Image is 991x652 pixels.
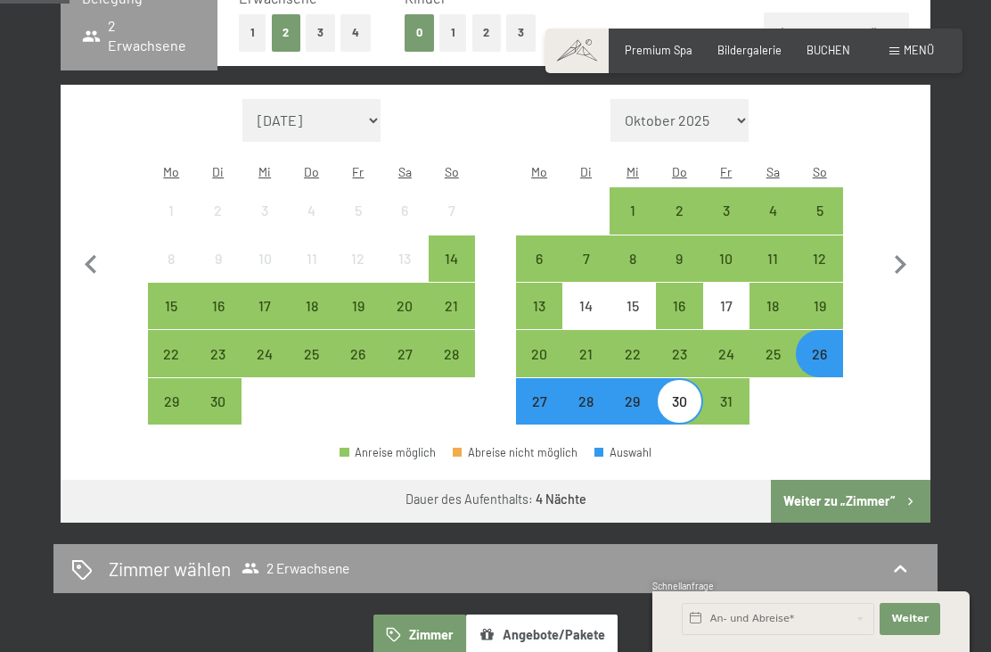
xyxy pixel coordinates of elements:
div: 20 [383,299,426,342]
div: Sat Sep 20 2025 [381,283,428,329]
abbr: Dienstag [212,164,224,179]
div: Mon Sep 08 2025 [148,235,194,282]
button: Weiter zu „Zimmer“ [771,480,930,523]
div: 12 [337,252,380,294]
div: Thu Sep 18 2025 [288,283,334,329]
div: 16 [197,299,240,342]
div: 17 [243,299,286,342]
div: Anreise möglich [195,378,242,425]
div: 8 [150,252,192,294]
div: Anreise möglich [148,283,194,329]
div: Fri Oct 03 2025 [703,187,749,234]
div: Mon Oct 13 2025 [516,283,562,329]
div: Anreise möglich [796,330,842,376]
abbr: Sonntag [445,164,459,179]
div: 2 [658,203,700,246]
div: 27 [383,347,426,390]
div: 29 [150,394,192,437]
div: Wed Oct 08 2025 [610,235,656,282]
div: 20 [518,347,561,390]
div: Anreise möglich [381,330,428,376]
div: Anreise nicht möglich [195,235,242,282]
span: 2 Erwachsene [82,16,196,56]
abbr: Mittwoch [627,164,639,179]
div: 5 [337,203,380,246]
div: Anreise möglich [703,187,749,234]
div: Sun Oct 05 2025 [796,187,842,234]
div: 19 [798,299,840,342]
div: 11 [751,252,794,294]
abbr: Freitag [720,164,732,179]
div: 15 [611,299,654,342]
abbr: Samstag [766,164,780,179]
div: Sat Oct 04 2025 [749,187,796,234]
button: 4 [340,14,371,51]
div: Anreise möglich [288,283,334,329]
div: 14 [564,299,607,342]
div: Tue Oct 21 2025 [562,330,609,376]
div: 24 [705,347,748,390]
b: 4 Nächte [536,491,586,507]
a: Bildergalerie [717,43,782,57]
div: Thu Oct 30 2025 [656,378,702,425]
div: Tue Sep 02 2025 [195,187,242,234]
div: Tue Sep 09 2025 [195,235,242,282]
div: Anreise möglich [148,378,194,425]
button: 1 [239,14,266,51]
div: Thu Oct 16 2025 [656,283,702,329]
div: Anreise nicht möglich [610,283,656,329]
div: Sat Sep 06 2025 [381,187,428,234]
div: Mon Sep 15 2025 [148,283,194,329]
div: 28 [430,347,473,390]
div: 10 [243,252,286,294]
div: Anreise nicht möglich [242,235,288,282]
div: Anreise möglich [516,283,562,329]
div: Wed Sep 17 2025 [242,283,288,329]
div: 25 [751,347,794,390]
div: Anreise möglich [656,235,702,282]
div: 3 [705,203,748,246]
div: Anreise nicht möglich [381,187,428,234]
div: 26 [798,347,840,390]
div: Anreise möglich [195,283,242,329]
div: Anreise möglich [703,330,749,376]
abbr: Freitag [352,164,364,179]
div: Anreise möglich [656,378,702,425]
div: 25 [290,347,332,390]
div: Thu Sep 11 2025 [288,235,334,282]
div: 1 [611,203,654,246]
div: Anreise nicht möglich [429,187,475,234]
div: 31 [705,394,748,437]
div: Anreise möglich [656,330,702,376]
div: Anreise möglich [516,330,562,376]
button: Nächster Monat [881,99,919,426]
div: 2 [197,203,240,246]
div: Wed Oct 29 2025 [610,378,656,425]
abbr: Donnerstag [672,164,687,179]
div: Wed Oct 01 2025 [610,187,656,234]
div: Fri Oct 31 2025 [703,378,749,425]
div: Tue Sep 30 2025 [195,378,242,425]
div: Anreise möglich [656,283,702,329]
div: Anreise möglich [335,283,381,329]
div: 29 [611,394,654,437]
div: Anreise möglich [429,283,475,329]
span: 2 Erwachsene [242,559,349,577]
abbr: Samstag [398,164,412,179]
div: Sun Sep 21 2025 [429,283,475,329]
div: 19 [337,299,380,342]
div: Mon Oct 27 2025 [516,378,562,425]
div: 10 [705,252,748,294]
div: 23 [658,347,700,390]
a: BUCHEN [807,43,850,57]
div: Anreise möglich [749,235,796,282]
div: Anreise möglich [610,378,656,425]
button: 2 [472,14,502,51]
div: Fri Oct 24 2025 [703,330,749,376]
div: Fri Sep 12 2025 [335,235,381,282]
div: Sat Oct 18 2025 [749,283,796,329]
div: Tue Oct 07 2025 [562,235,609,282]
div: 28 [564,394,607,437]
div: Fri Sep 19 2025 [335,283,381,329]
